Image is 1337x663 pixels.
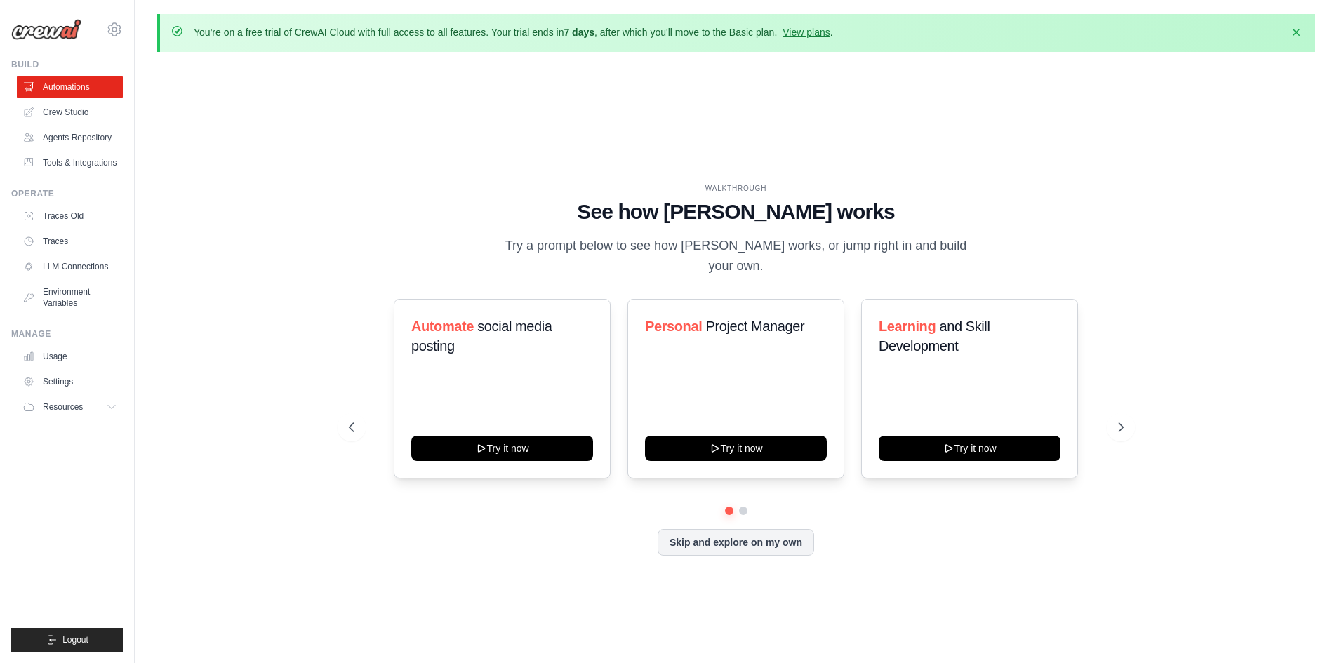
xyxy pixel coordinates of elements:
[62,634,88,645] span: Logout
[411,436,593,461] button: Try it now
[705,319,804,334] span: Project Manager
[17,205,123,227] a: Traces Old
[17,76,123,98] a: Automations
[17,255,123,278] a: LLM Connections
[11,188,123,199] div: Operate
[645,436,827,461] button: Try it now
[879,436,1060,461] button: Try it now
[11,19,81,40] img: Logo
[43,401,83,413] span: Resources
[879,319,936,334] span: Learning
[17,396,123,418] button: Resources
[783,27,830,38] a: View plans
[411,319,474,334] span: Automate
[349,183,1124,194] div: WALKTHROUGH
[411,319,552,354] span: social media posting
[11,59,123,70] div: Build
[17,345,123,368] a: Usage
[17,152,123,174] a: Tools & Integrations
[17,370,123,393] a: Settings
[645,319,702,334] span: Personal
[194,25,833,39] p: You're on a free trial of CrewAI Cloud with full access to all features. Your trial ends in , aft...
[17,281,123,314] a: Environment Variables
[11,328,123,340] div: Manage
[11,628,123,652] button: Logout
[349,199,1124,225] h1: See how [PERSON_NAME] works
[658,529,814,556] button: Skip and explore on my own
[500,236,972,277] p: Try a prompt below to see how [PERSON_NAME] works, or jump right in and build your own.
[17,230,123,253] a: Traces
[17,101,123,123] a: Crew Studio
[17,126,123,149] a: Agents Repository
[564,27,594,38] strong: 7 days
